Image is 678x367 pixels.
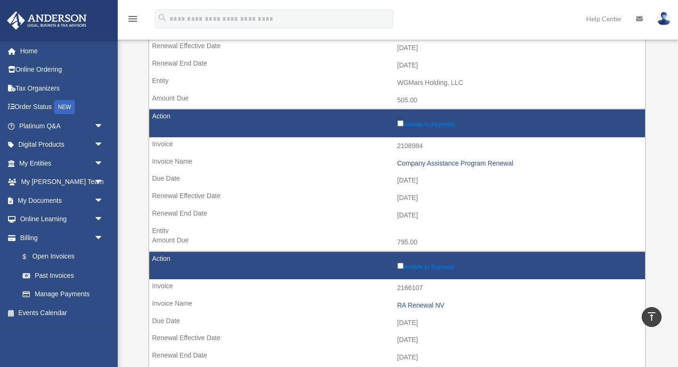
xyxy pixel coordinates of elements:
a: $Open Invoices [13,247,108,267]
td: [DATE] [149,39,645,57]
i: vertical_align_top [646,311,657,322]
a: My [PERSON_NAME] Teamarrow_drop_down [7,173,118,192]
span: arrow_drop_down [94,154,113,173]
td: [DATE] [149,57,645,75]
div: Company Assistance Program Renewal [397,159,641,167]
a: Home [7,42,118,60]
a: Platinum Q&Aarrow_drop_down [7,117,118,135]
input: Include in Payment [397,120,404,126]
a: Online Ordering [7,60,118,79]
td: 2108984 [149,137,645,155]
input: Include in Payment [397,263,404,269]
span: arrow_drop_down [94,135,113,155]
a: My Documentsarrow_drop_down [7,191,118,210]
i: menu [127,13,138,25]
a: Tax Organizers [7,79,118,98]
td: [DATE] [149,172,645,190]
a: Events Calendar [7,303,118,322]
a: Billingarrow_drop_down [7,228,113,247]
i: search [157,13,168,23]
img: Anderson Advisors Platinum Portal [4,11,89,30]
td: WGMars Holding, LLC [149,74,645,92]
td: 505.00 [149,92,645,109]
div: RA Renewal NV [397,301,641,309]
span: arrow_drop_down [94,228,113,248]
td: [DATE] [149,349,645,367]
td: [DATE] [149,331,645,349]
td: [DATE] [149,207,645,225]
label: Include in Payment [397,118,641,128]
td: [DATE] [149,314,645,332]
span: arrow_drop_down [94,173,113,192]
td: 795.00 [149,234,645,251]
a: Order StatusNEW [7,98,118,117]
a: Past Invoices [13,266,113,285]
a: Online Learningarrow_drop_down [7,210,118,229]
a: My Entitiesarrow_drop_down [7,154,118,173]
span: arrow_drop_down [94,210,113,229]
span: $ [28,251,32,263]
td: 2166107 [149,279,645,297]
label: Include in Payment [397,261,641,270]
span: arrow_drop_down [94,191,113,210]
a: menu [127,17,138,25]
a: Digital Productsarrow_drop_down [7,135,118,154]
td: [DATE] [149,189,645,207]
img: User Pic [657,12,671,25]
a: vertical_align_top [642,307,662,327]
div: NEW [54,100,75,114]
a: Manage Payments [13,285,113,304]
span: arrow_drop_down [94,117,113,136]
